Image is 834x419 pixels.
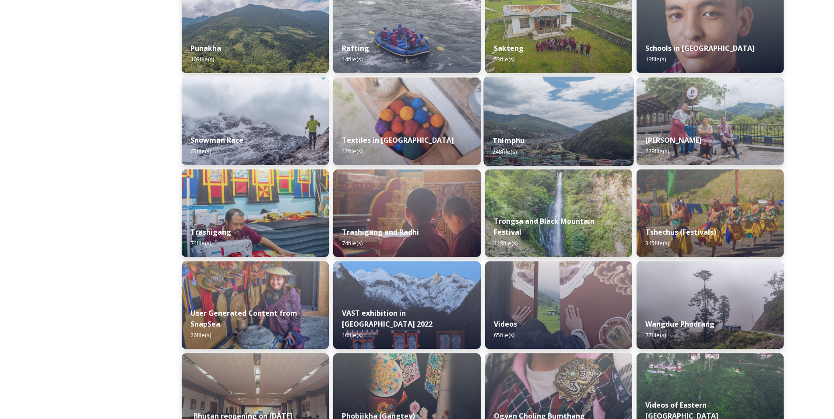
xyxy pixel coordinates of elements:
[190,308,297,329] strong: User Generated Content from SnapSea
[190,227,231,237] strong: Trashigang
[485,169,632,257] img: 2022-10-01%252018.12.56.jpg
[182,77,329,165] img: Snowman%2520Race41.jpg
[342,135,454,145] strong: Textiles in [GEOGRAPHIC_DATA]
[494,216,595,237] strong: Trongsa and Black Mountain Festival
[645,227,716,237] strong: Tshechus (Festivals)
[637,77,784,165] img: Trashi%2520Yangtse%2520090723%2520by%2520Amp%2520Sripimanwat-187.jpg
[493,148,517,155] span: 248 file(s)
[333,169,480,257] img: Trashigang%2520and%2520Rangjung%2520060723%2520by%2520Amp%2520Sripimanwat-32.jpg
[342,55,362,63] span: 14 file(s)
[182,169,329,257] img: Trashigang%2520and%2520Rangjung%2520060723%2520by%2520Amp%2520Sripimanwat-66.jpg
[190,55,214,63] span: 103 file(s)
[190,147,211,155] span: 65 file(s)
[190,135,243,145] strong: Snowman Race
[494,55,514,63] span: 53 file(s)
[637,261,784,349] img: 2022-10-01%252016.15.46.jpg
[483,77,633,166] img: Thimphu%2520190723%2520by%2520Amp%2520Sripimanwat-43.jpg
[190,239,211,247] span: 74 file(s)
[645,319,714,329] strong: Wangdue Phodrang
[494,239,517,247] span: 119 file(s)
[645,239,669,247] span: 345 file(s)
[333,77,480,165] img: _SCH9806.jpg
[342,331,362,339] span: 16 file(s)
[342,239,362,247] span: 74 file(s)
[342,308,433,329] strong: VAST exhibition in [GEOGRAPHIC_DATA] 2022
[645,43,755,53] strong: Schools in [GEOGRAPHIC_DATA]
[485,261,632,349] img: Textile.jpg
[494,319,517,329] strong: Videos
[342,147,362,155] span: 12 file(s)
[182,261,329,349] img: 0FDA4458-C9AB-4E2F-82A6-9DC136F7AE71.jpeg
[645,135,702,145] strong: [PERSON_NAME]
[645,55,666,63] span: 19 file(s)
[494,43,524,53] strong: Sakteng
[342,43,369,53] strong: Rafting
[190,331,211,339] span: 26 file(s)
[333,261,480,349] img: VAST%2520Bhutan%2520art%2520exhibition%2520in%2520Brussels3.jpg
[190,43,221,53] strong: Punakha
[645,147,669,155] span: 228 file(s)
[342,227,419,237] strong: Trashigang and Radhi
[645,331,666,339] span: 77 file(s)
[494,331,514,339] span: 65 file(s)
[637,169,784,257] img: Dechenphu%2520Festival14.jpg
[493,136,524,145] strong: Thimphu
